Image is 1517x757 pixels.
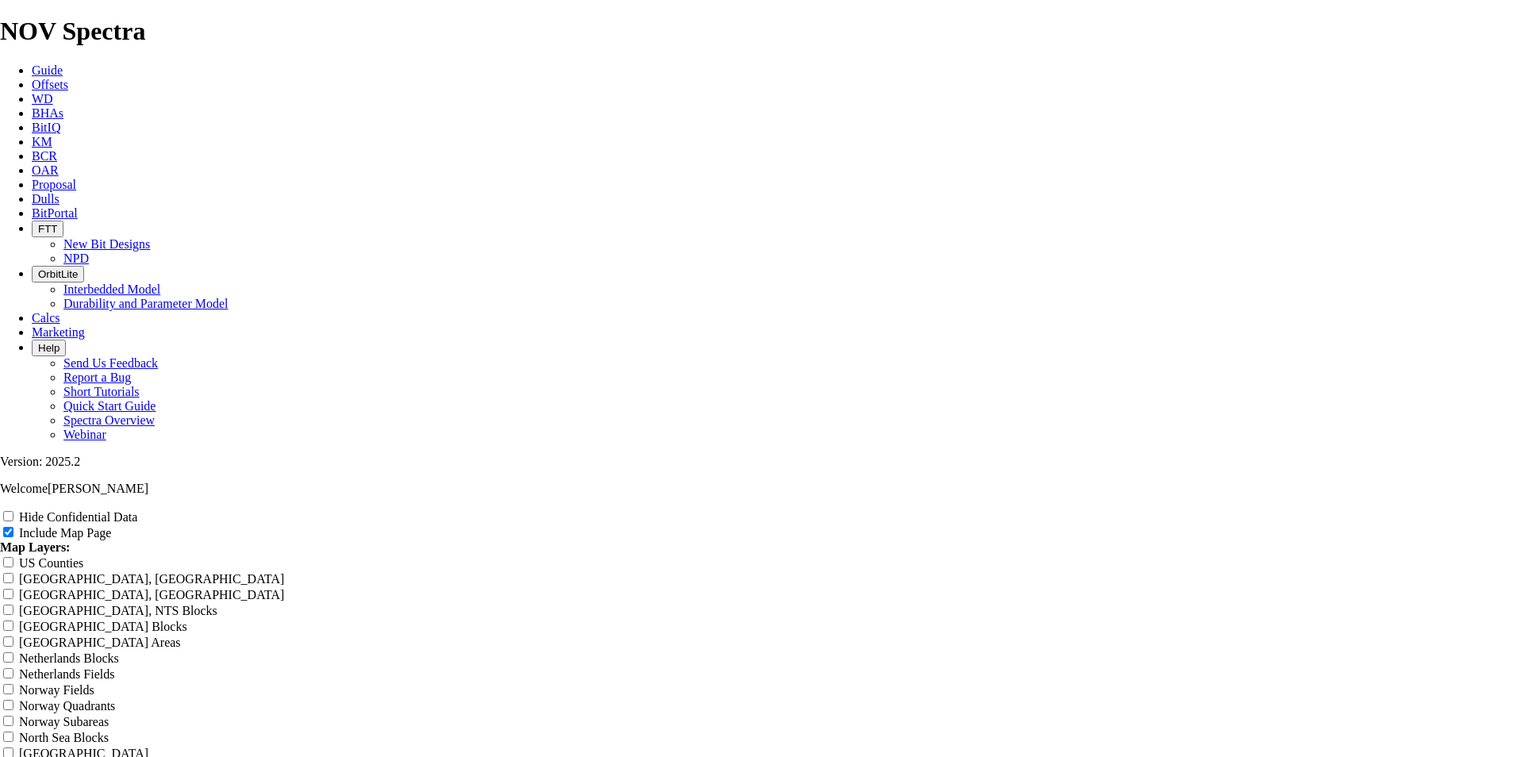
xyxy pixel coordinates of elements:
a: Dulls [32,192,60,206]
a: OAR [32,163,59,177]
label: [GEOGRAPHIC_DATA] Blocks [19,620,187,633]
label: [GEOGRAPHIC_DATA], NTS Blocks [19,604,217,617]
a: Send Us Feedback [63,356,158,370]
button: FTT [32,221,63,237]
label: Netherlands Blocks [19,651,119,665]
button: OrbitLite [32,266,84,282]
label: [GEOGRAPHIC_DATA], [GEOGRAPHIC_DATA] [19,588,284,601]
a: WD [32,92,53,106]
a: BitPortal [32,206,78,220]
a: New Bit Designs [63,237,150,251]
a: Short Tutorials [63,385,140,398]
a: Durability and Parameter Model [63,297,229,310]
span: OrbitLite [38,268,78,280]
label: Hide Confidential Data [19,510,137,524]
a: Offsets [32,78,68,91]
label: Norway Quadrants [19,699,115,713]
label: Netherlands Fields [19,667,114,681]
a: BHAs [32,106,63,120]
label: [GEOGRAPHIC_DATA] Areas [19,636,181,649]
label: North Sea Blocks [19,731,109,744]
a: Interbedded Model [63,282,160,296]
label: US Counties [19,556,83,570]
span: Help [38,342,60,354]
a: Webinar [63,428,106,441]
a: Calcs [32,311,60,325]
a: BitIQ [32,121,60,134]
a: Marketing [32,325,85,339]
span: FTT [38,223,57,235]
label: Norway Subareas [19,715,109,728]
label: Include Map Page [19,526,111,540]
a: Spectra Overview [63,413,155,427]
span: [PERSON_NAME] [48,482,148,495]
button: Help [32,340,66,356]
a: NPD [63,252,89,265]
label: Norway Fields [19,683,94,697]
a: Quick Start Guide [63,399,156,413]
a: KM [32,135,52,148]
a: BCR [32,149,57,163]
a: Proposal [32,178,76,191]
label: [GEOGRAPHIC_DATA], [GEOGRAPHIC_DATA] [19,572,284,586]
a: Guide [32,63,63,77]
a: Report a Bug [63,371,131,384]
